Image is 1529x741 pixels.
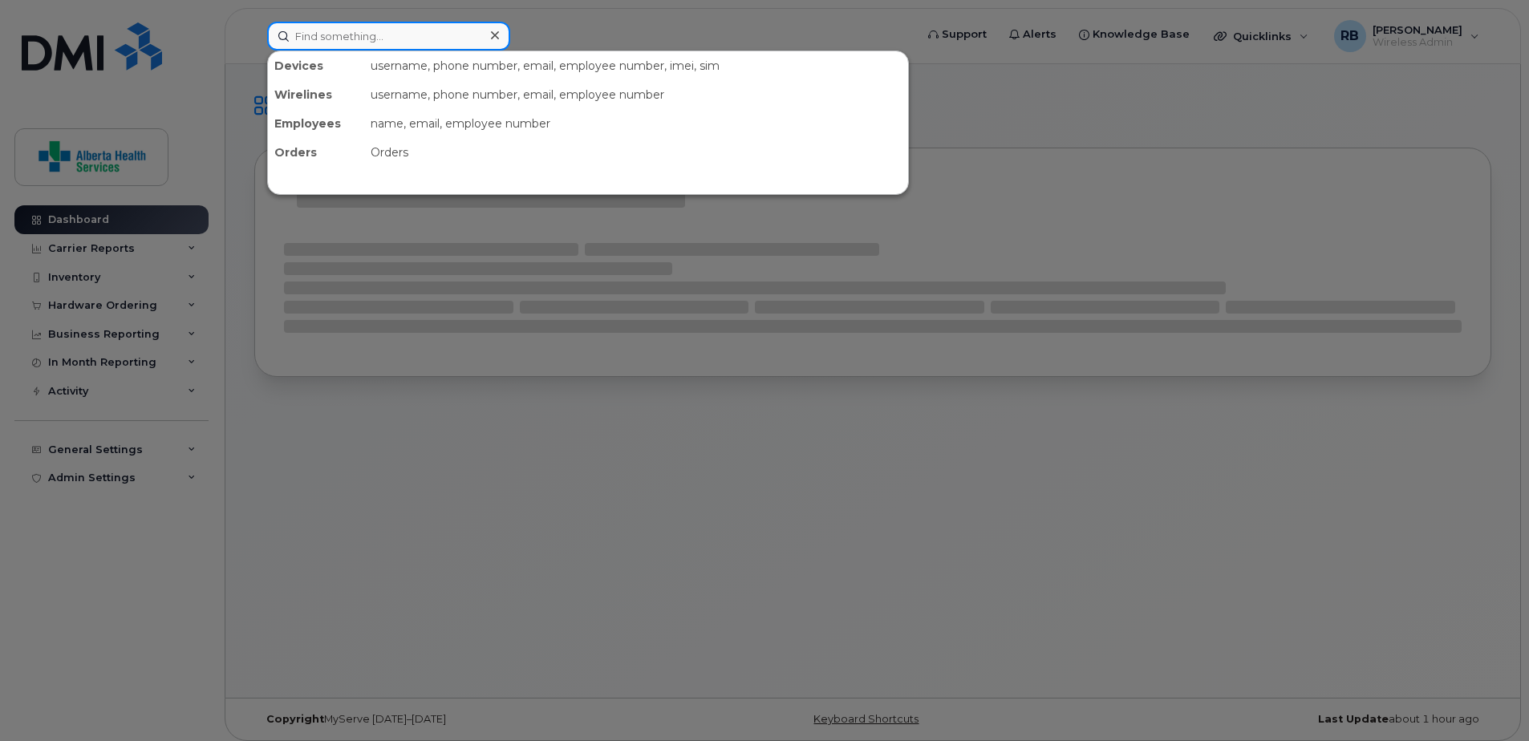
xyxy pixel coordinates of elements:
[364,80,908,109] div: username, phone number, email, employee number
[268,51,364,80] div: Devices
[364,138,908,167] div: Orders
[364,51,908,80] div: username, phone number, email, employee number, imei, sim
[364,109,908,138] div: name, email, employee number
[268,80,364,109] div: Wirelines
[268,138,364,167] div: Orders
[268,109,364,138] div: Employees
